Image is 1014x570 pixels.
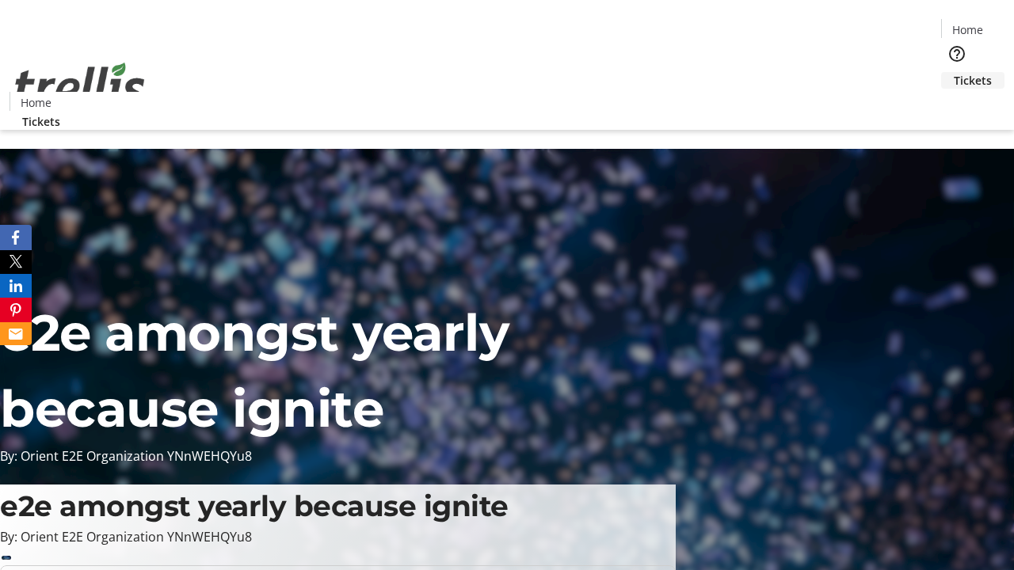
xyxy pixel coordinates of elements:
span: Tickets [954,72,992,89]
img: Orient E2E Organization YNnWEHQYu8's Logo [10,45,151,124]
button: Help [941,38,973,70]
a: Home [10,94,61,111]
span: Home [21,94,51,111]
a: Tickets [10,113,73,130]
span: Home [952,21,983,38]
a: Tickets [941,72,1004,89]
a: Home [942,21,993,38]
button: Cart [941,89,973,120]
span: Tickets [22,113,60,130]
